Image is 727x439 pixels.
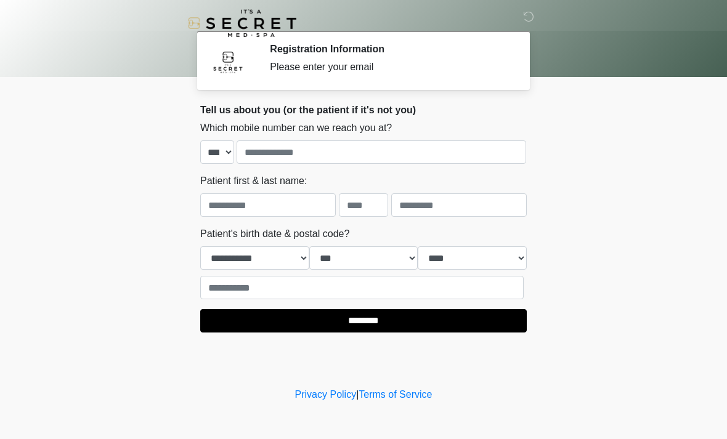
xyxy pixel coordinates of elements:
[270,60,508,75] div: Please enter your email
[188,9,296,37] img: It's A Secret Med Spa Logo
[209,43,246,80] img: Agent Avatar
[200,104,527,116] h2: Tell us about you (or the patient if it's not you)
[200,227,349,241] label: Patient's birth date & postal code?
[270,43,508,55] h2: Registration Information
[359,389,432,400] a: Terms of Service
[295,389,357,400] a: Privacy Policy
[200,174,307,188] label: Patient first & last name:
[356,389,359,400] a: |
[200,121,392,135] label: Which mobile number can we reach you at?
